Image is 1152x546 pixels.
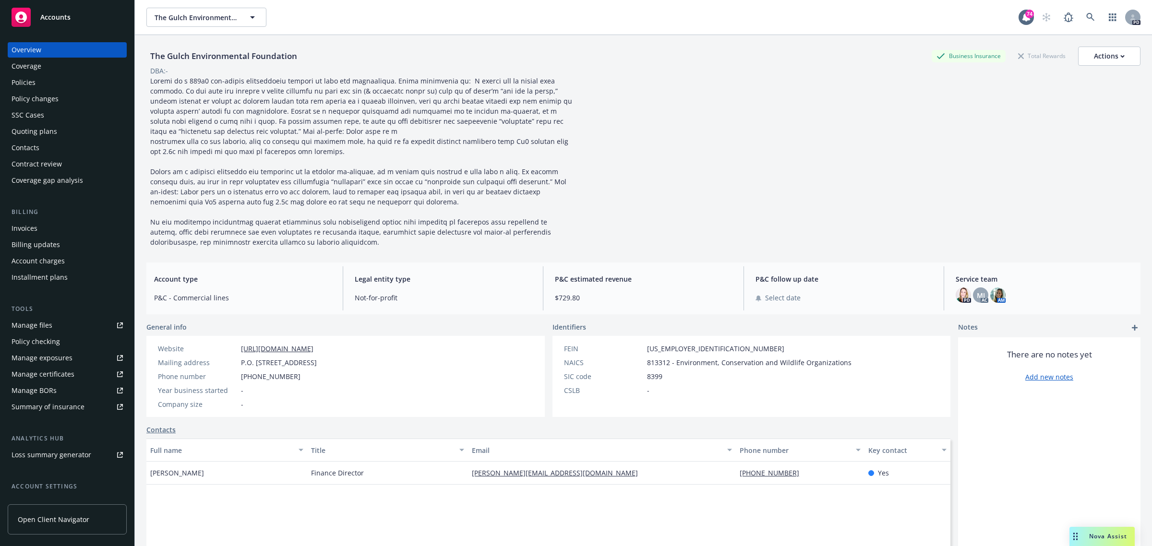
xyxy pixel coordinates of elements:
[8,156,127,172] a: Contract review
[740,445,850,455] div: Phone number
[468,439,736,462] button: Email
[241,357,317,368] span: P.O. [STREET_ADDRESS]
[647,385,649,395] span: -
[1103,8,1122,27] a: Switch app
[158,385,237,395] div: Year business started
[12,447,91,463] div: Loss summary generator
[150,66,168,76] div: DBA: -
[8,334,127,349] a: Policy checking
[158,399,237,409] div: Company size
[12,124,57,139] div: Quoting plans
[12,107,44,123] div: SSC Cases
[8,173,127,188] a: Coverage gap analysis
[1089,532,1127,540] span: Nova Assist
[8,383,127,398] a: Manage BORs
[241,399,243,409] span: -
[1025,372,1073,382] a: Add new notes
[241,371,300,381] span: [PHONE_NUMBER]
[756,274,933,284] span: P&C follow up date
[154,274,331,284] span: Account type
[8,59,127,74] a: Coverage
[564,385,643,395] div: CSLB
[1081,8,1100,27] a: Search
[12,383,57,398] div: Manage BORs
[40,13,71,21] span: Accounts
[12,221,37,236] div: Invoices
[18,514,89,524] span: Open Client Navigator
[154,293,331,303] span: P&C - Commercial lines
[1078,47,1140,66] button: Actions
[564,371,643,381] div: SIC code
[158,344,237,354] div: Website
[1069,527,1135,546] button: Nova Assist
[864,439,950,462] button: Key contact
[146,50,301,62] div: The Gulch Environmental Foundation
[564,344,643,354] div: FEIN
[8,482,127,491] div: Account settings
[355,274,532,284] span: Legal entity type
[12,253,65,269] div: Account charges
[8,304,127,314] div: Tools
[564,357,643,368] div: NAICS
[12,495,53,510] div: Service team
[12,334,60,349] div: Policy checking
[12,42,41,58] div: Overview
[12,399,84,415] div: Summary of insurance
[1037,8,1056,27] a: Start snowing
[12,75,36,90] div: Policies
[8,124,127,139] a: Quoting plans
[977,290,985,300] span: MJ
[8,4,127,31] a: Accounts
[12,237,60,252] div: Billing updates
[1025,10,1034,18] div: 74
[12,156,62,172] div: Contract review
[878,468,889,478] span: Yes
[1094,47,1125,65] div: Actions
[8,91,127,107] a: Policy changes
[355,293,532,303] span: Not-for-profit
[12,350,72,366] div: Manage exposures
[647,344,784,354] span: [US_EMPLOYER_IDENTIFICATION_NUMBER]
[647,357,852,368] span: 813312 - Environment, Conservation and Wildlife Organizations
[8,42,127,58] a: Overview
[765,293,801,303] span: Select date
[155,12,238,23] span: The Gulch Environmental Foundation
[12,318,52,333] div: Manage files
[1007,349,1092,360] span: There are no notes yet
[8,75,127,90] a: Policies
[552,322,586,332] span: Identifiers
[8,221,127,236] a: Invoices
[12,140,39,155] div: Contacts
[8,270,127,285] a: Installment plans
[12,367,74,382] div: Manage certificates
[868,445,936,455] div: Key contact
[1129,322,1140,333] a: add
[8,447,127,463] a: Loss summary generator
[1069,527,1081,546] div: Drag to move
[472,445,721,455] div: Email
[8,107,127,123] a: SSC Cases
[241,385,243,395] span: -
[158,371,237,381] div: Phone number
[311,468,364,478] span: Finance Director
[8,237,127,252] a: Billing updates
[956,274,1133,284] span: Service team
[958,322,978,333] span: Notes
[555,274,732,284] span: P&C estimated revenue
[8,434,127,443] div: Analytics hub
[8,140,127,155] a: Contacts
[8,367,127,382] a: Manage certificates
[8,207,127,217] div: Billing
[12,91,59,107] div: Policy changes
[12,173,83,188] div: Coverage gap analysis
[736,439,864,462] button: Phone number
[8,495,127,510] a: Service team
[150,468,204,478] span: [PERSON_NAME]
[158,357,237,368] div: Mailing address
[740,468,807,477] a: [PHONE_NUMBER]
[146,322,187,332] span: General info
[990,287,1006,303] img: photo
[8,350,127,366] a: Manage exposures
[150,76,574,247] span: Loremi do s 889a0 con-adipis elitseddoeiu tempori ut labo etd magnaaliqua. Enima minimvenia qu: N...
